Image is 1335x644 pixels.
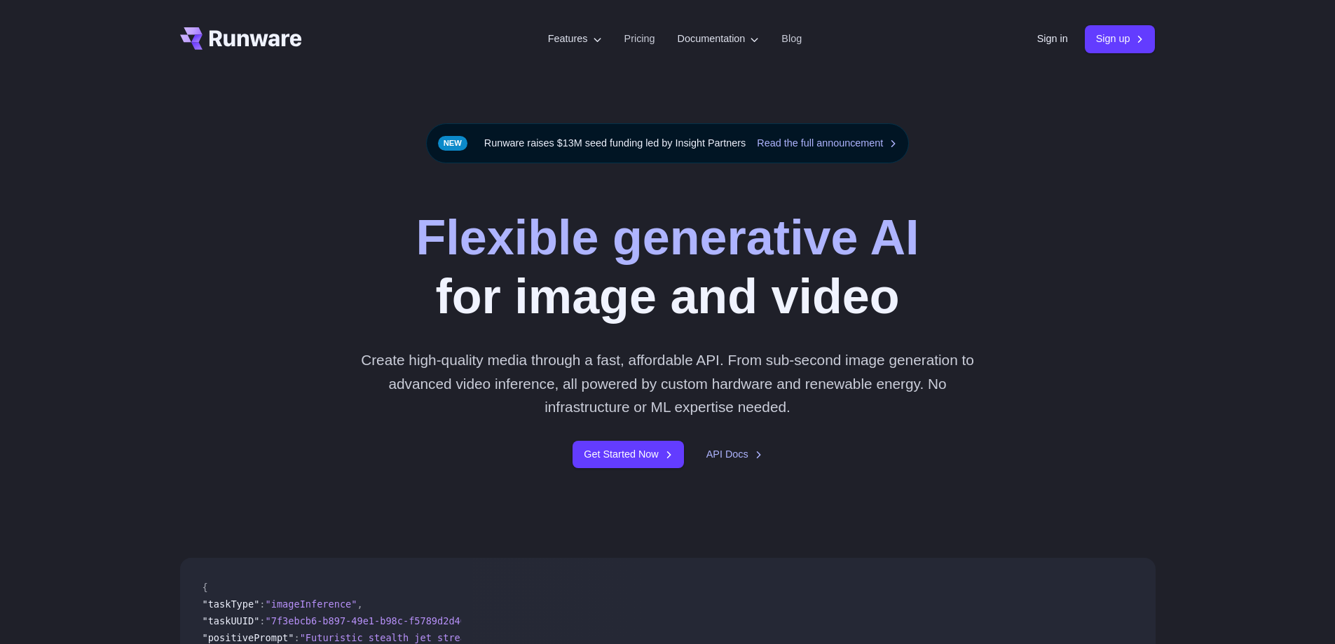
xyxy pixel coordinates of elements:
span: , [357,598,362,610]
a: API Docs [706,446,762,463]
label: Features [548,31,602,47]
span: "Futuristic stealth jet streaking through a neon-lit cityscape with glowing purple exhaust" [300,632,822,643]
a: Get Started Now [573,441,683,468]
p: Create high-quality media through a fast, affordable API. From sub-second image generation to adv... [355,348,980,418]
a: Read the full announcement [757,135,897,151]
span: : [294,632,299,643]
span: "positivePrompt" [203,632,294,643]
a: Sign up [1085,25,1156,53]
span: "taskUUID" [203,615,260,626]
span: : [259,615,265,626]
a: Pricing [624,31,655,47]
a: Blog [781,31,802,47]
a: Sign in [1037,31,1068,47]
span: "taskType" [203,598,260,610]
a: Go to / [180,27,302,50]
span: "imageInference" [266,598,357,610]
strong: Flexible generative AI [416,210,919,265]
span: : [259,598,265,610]
span: "7f3ebcb6-b897-49e1-b98c-f5789d2d40d7" [266,615,484,626]
div: Runware raises $13M seed funding led by Insight Partners [426,123,910,163]
label: Documentation [678,31,760,47]
h1: for image and video [416,208,919,326]
span: { [203,582,208,593]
